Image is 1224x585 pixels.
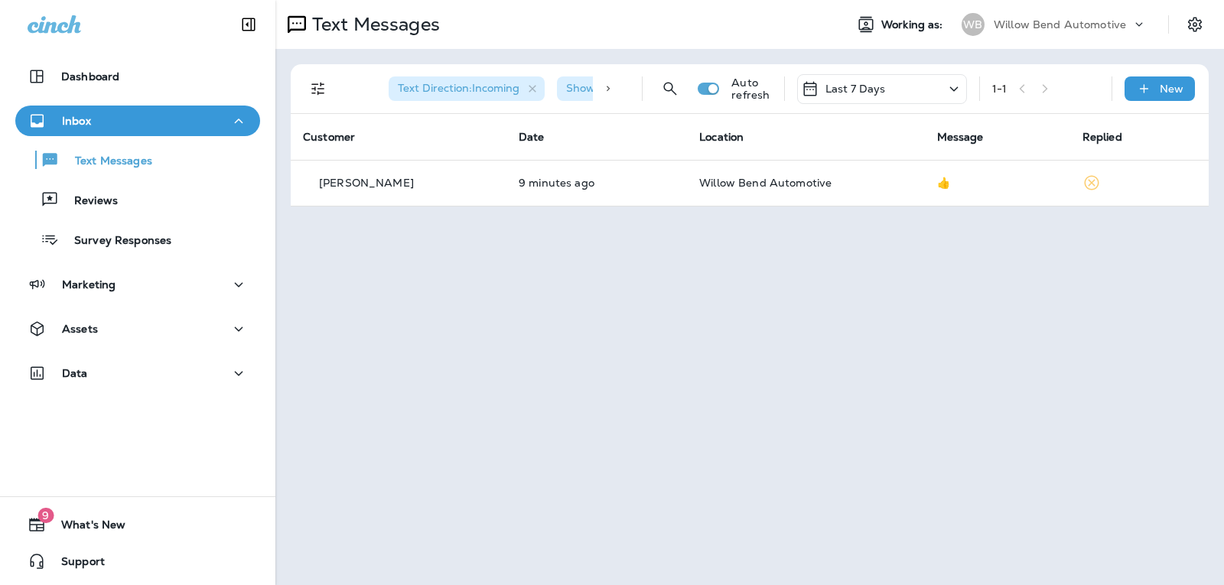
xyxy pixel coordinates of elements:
[519,177,675,189] p: Sep 19, 2025 09:35 AM
[303,130,355,144] span: Customer
[15,269,260,300] button: Marketing
[46,555,105,574] span: Support
[655,73,685,104] button: Search Messages
[1181,11,1209,38] button: Settings
[731,76,771,101] p: Auto refresh
[46,518,125,537] span: What's New
[15,358,260,388] button: Data
[566,81,750,95] span: Show Start/Stop/Unsubscribe : true
[227,9,270,40] button: Collapse Sidebar
[15,184,260,216] button: Reviews
[303,73,334,104] button: Filters
[37,508,54,523] span: 9
[62,278,116,291] p: Marketing
[15,144,260,176] button: Text Messages
[699,130,744,144] span: Location
[15,61,260,92] button: Dashboard
[306,13,440,36] p: Text Messages
[519,130,545,144] span: Date
[557,76,776,101] div: Show Start/Stop/Unsubscribe:true
[15,106,260,136] button: Inbox
[962,13,985,36] div: WB
[937,130,984,144] span: Message
[992,83,1007,95] div: 1 - 1
[15,509,260,540] button: 9What's New
[1082,130,1122,144] span: Replied
[15,223,260,255] button: Survey Responses
[994,18,1126,31] p: Willow Bend Automotive
[15,314,260,344] button: Assets
[62,367,88,379] p: Data
[1160,83,1183,95] p: New
[398,81,519,95] span: Text Direction : Incoming
[59,234,171,249] p: Survey Responses
[319,177,414,189] p: [PERSON_NAME]
[61,70,119,83] p: Dashboard
[60,154,152,169] p: Text Messages
[825,83,886,95] p: Last 7 Days
[62,115,91,127] p: Inbox
[389,76,545,101] div: Text Direction:Incoming
[699,176,832,190] span: Willow Bend Automotive
[62,323,98,335] p: Assets
[937,177,1058,189] div: 👍
[15,546,260,577] button: Support
[881,18,946,31] span: Working as:
[59,194,118,209] p: Reviews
